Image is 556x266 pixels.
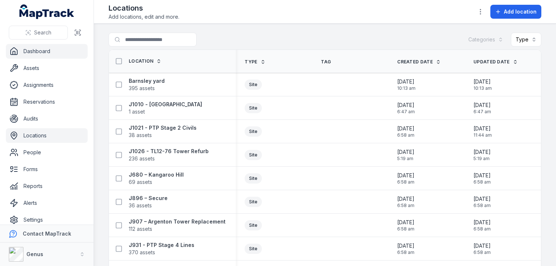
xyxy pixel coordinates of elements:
span: 6:58 am [397,250,414,255]
a: Settings [6,213,88,227]
span: [DATE] [473,242,491,250]
span: 11:44 am [473,132,492,138]
span: [DATE] [473,195,491,203]
time: 01/04/2025, 6:58:26 am [473,172,491,185]
strong: J907 – Argenton Tower Replacement [129,218,226,225]
span: 6:58 am [397,132,414,138]
span: [DATE] [473,101,491,109]
span: Search [34,29,51,36]
time: 01/04/2025, 6:58:26 am [397,219,414,232]
time: 26/08/2025, 10:13:47 am [397,78,416,91]
span: 6:58 am [397,203,414,208]
span: Type [245,59,257,65]
a: Reservations [6,95,88,109]
span: [DATE] [397,219,414,226]
strong: J680 – Kangaroo Hill [129,171,184,178]
span: [DATE] [473,125,492,132]
time: 01/04/2025, 6:58:26 am [397,242,414,255]
span: [DATE] [397,195,414,203]
span: 6:58 am [397,226,414,232]
a: Barnsley yard395 assets [129,77,165,92]
a: Updated Date [473,59,518,65]
time: 01/04/2025, 6:58:26 am [473,242,491,255]
div: Site [245,244,262,254]
a: Assignments [6,78,88,92]
a: Created Date [397,59,441,65]
span: 6:58 am [473,250,491,255]
span: [DATE] [397,172,414,179]
button: Search [9,26,68,40]
span: [DATE] [397,242,414,250]
div: Site [245,150,262,160]
span: [DATE] [397,78,416,85]
strong: J1010 - [GEOGRAPHIC_DATA] [129,101,202,108]
span: [DATE] [473,172,491,179]
a: Type [245,59,265,65]
time: 01/04/2025, 6:58:26 am [397,125,414,138]
span: [DATE] [473,219,491,226]
time: 01/04/2025, 6:58:26 am [397,195,414,208]
time: 26/07/2025, 6:47:02 am [473,101,491,115]
a: People [6,145,88,160]
time: 20/08/2025, 5:19:05 am [397,148,414,162]
span: 6:58 am [473,179,491,185]
time: 26/08/2025, 10:13:47 am [473,78,492,91]
a: Assets [6,61,88,75]
span: [DATE] [473,78,492,85]
div: Site [245,220,262,230]
div: Site [245,103,262,113]
span: 10:13 am [397,85,416,91]
button: Add location [490,5,541,19]
h2: Locations [109,3,179,13]
strong: J1026 - TL12-76 Tower Refurb [129,148,209,155]
time: 01/04/2025, 6:58:26 am [397,172,414,185]
span: 69 assets [129,178,152,186]
strong: J1021 - PTP Stage 2 Civils [129,124,197,132]
span: 370 assets [129,249,155,256]
span: 6:47 am [473,109,491,115]
span: 236 assets [129,155,155,162]
span: Location [129,58,153,64]
span: Updated Date [473,59,510,65]
a: Location [129,58,161,64]
strong: Barnsley yard [129,77,165,85]
a: J1010 - [GEOGRAPHIC_DATA]1 asset [129,101,202,115]
a: Dashboard [6,44,88,59]
span: 5:19 am [473,156,491,162]
div: Site [245,173,262,184]
strong: J896 – Secure [129,195,168,202]
span: [DATE] [473,148,491,156]
a: Alerts [6,196,88,210]
a: J896 – Secure36 assets [129,195,168,209]
span: Add locations, edit and more. [109,13,179,21]
div: Site [245,126,262,137]
span: Add location [504,8,537,15]
time: 20/08/2025, 5:19:05 am [473,148,491,162]
strong: Genus [26,251,43,257]
span: 112 assets [129,225,152,233]
strong: Contact MapTrack [23,230,71,237]
span: 38 assets [129,132,152,139]
a: Reports [6,179,88,193]
a: J1021 - PTP Stage 2 Civils38 assets [129,124,197,139]
span: 6:47 am [397,109,415,115]
a: MapTrack [19,4,74,19]
span: [DATE] [397,148,414,156]
span: 36 assets [129,202,152,209]
a: J680 – Kangaroo Hill69 assets [129,171,184,186]
span: [DATE] [397,125,414,132]
span: 10:13 am [473,85,492,91]
a: Audits [6,111,88,126]
span: Created Date [397,59,433,65]
span: 6:58 am [473,226,491,232]
span: 1 asset [129,108,145,115]
span: Tag [321,59,331,65]
time: 26/07/2025, 6:47:02 am [397,101,415,115]
button: Type [511,33,541,47]
span: 395 assets [129,85,155,92]
a: Forms [6,162,88,177]
a: J931 - PTP Stage 4 Lines370 assets [129,241,194,256]
span: 6:58 am [473,203,491,208]
span: 5:19 am [397,156,414,162]
a: J1026 - TL12-76 Tower Refurb236 assets [129,148,209,162]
